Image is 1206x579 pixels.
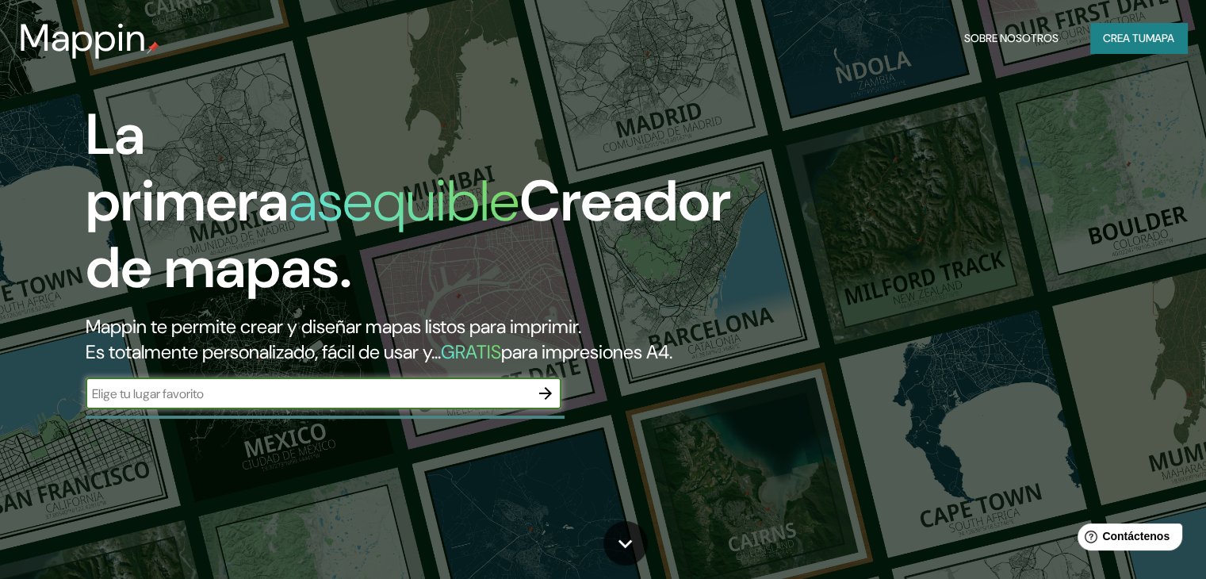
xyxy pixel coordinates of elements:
font: Es totalmente personalizado, fácil de usar y... [86,339,441,364]
img: pin de mapeo [147,41,159,54]
font: Creador de mapas. [86,164,731,305]
font: Mappin te permite crear y diseñar mapas listos para imprimir. [86,314,581,339]
font: Crea tu [1103,31,1146,45]
font: Mappin [19,13,147,63]
font: Sobre nosotros [964,31,1059,45]
iframe: Lanzador de widgets de ayuda [1065,517,1189,562]
font: mapa [1146,31,1174,45]
font: La primera [86,98,289,238]
button: Sobre nosotros [958,23,1065,53]
font: asequible [289,164,519,238]
input: Elige tu lugar favorito [86,385,530,403]
font: para impresiones A4. [501,339,672,364]
button: Crea tumapa [1090,23,1187,53]
font: GRATIS [441,339,501,364]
